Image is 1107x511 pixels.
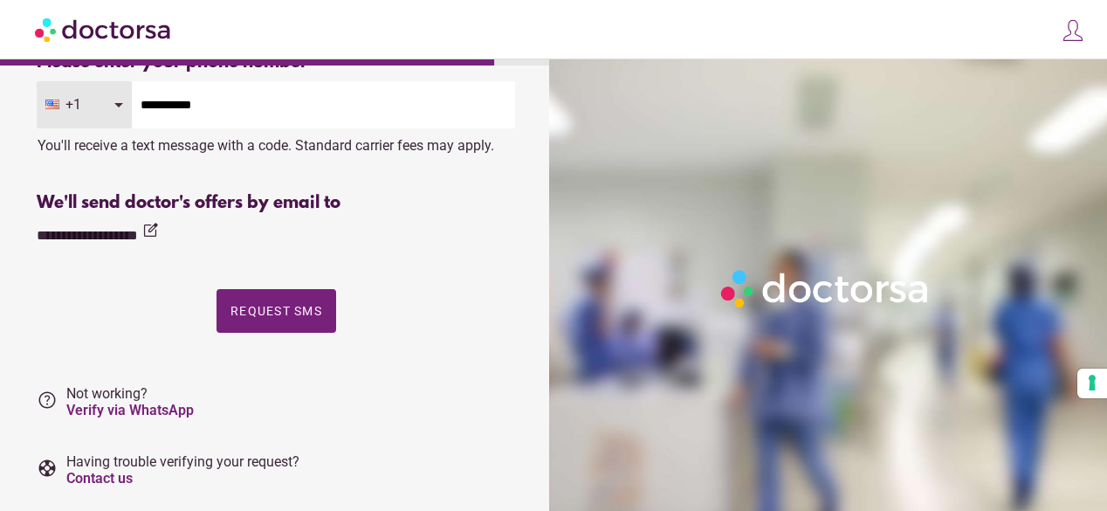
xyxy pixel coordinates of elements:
[37,128,515,154] div: You'll receive a text message with a code. Standard carrier fees may apply.
[66,470,133,487] a: Contact us
[141,222,159,239] i: edit_square
[66,385,194,418] span: Not working?
[1077,369,1107,398] button: Your consent preferences for tracking technologies
[37,390,58,411] i: help
[217,289,336,333] button: Request SMS
[65,96,100,113] span: +1
[37,458,58,479] i: support
[230,304,322,318] span: Request SMS
[715,264,937,314] img: Logo-Doctorsa-trans-White-partial-flat.png
[37,193,515,213] div: We'll send doctor's offers by email to
[1061,18,1085,43] img: icons8-customer-100.png
[66,453,299,487] span: Having trouble verifying your request?
[35,10,173,49] img: Doctorsa.com
[66,402,194,418] a: Verify via WhatsApp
